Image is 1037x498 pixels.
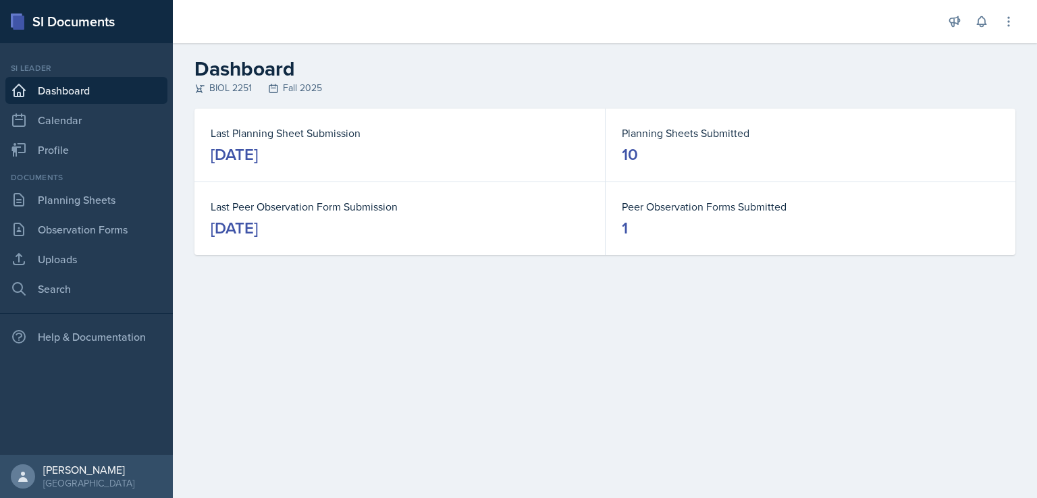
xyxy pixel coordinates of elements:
[5,136,167,163] a: Profile
[211,144,258,165] div: [DATE]
[622,144,638,165] div: 10
[5,186,167,213] a: Planning Sheets
[5,323,167,350] div: Help & Documentation
[5,171,167,184] div: Documents
[194,57,1015,81] h2: Dashboard
[5,77,167,104] a: Dashboard
[211,217,258,239] div: [DATE]
[211,198,589,215] dt: Last Peer Observation Form Submission
[5,275,167,302] a: Search
[5,246,167,273] a: Uploads
[622,198,999,215] dt: Peer Observation Forms Submitted
[622,217,628,239] div: 1
[622,125,999,141] dt: Planning Sheets Submitted
[5,107,167,134] a: Calendar
[5,216,167,243] a: Observation Forms
[43,463,134,476] div: [PERSON_NAME]
[211,125,589,141] dt: Last Planning Sheet Submission
[5,62,167,74] div: Si leader
[194,81,1015,95] div: BIOL 2251 Fall 2025
[43,476,134,490] div: [GEOGRAPHIC_DATA]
